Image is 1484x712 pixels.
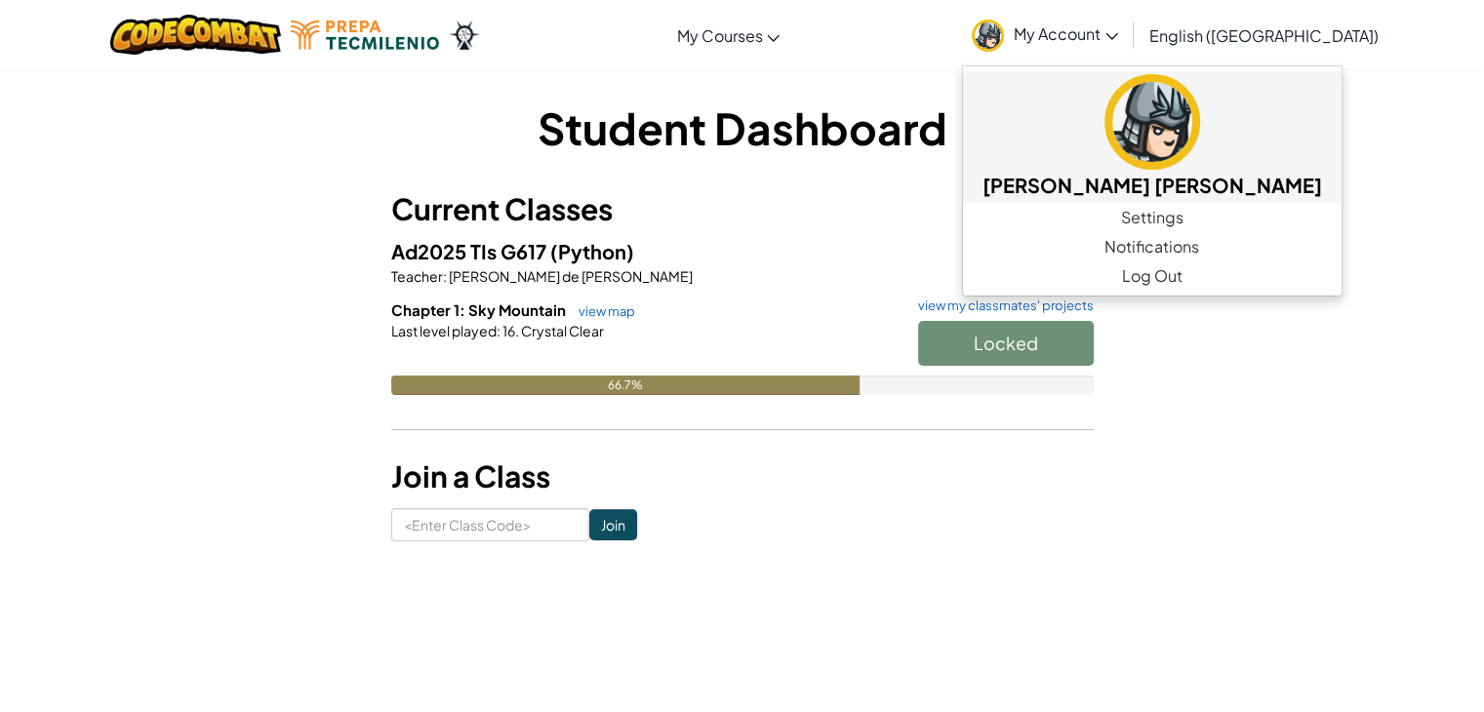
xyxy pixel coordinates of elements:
[443,267,447,285] span: :
[589,509,637,540] input: Join
[519,322,604,339] span: Crystal Clear
[391,300,569,319] span: Chapter 1: Sky Mountain
[391,455,1094,498] h3: Join a Class
[908,299,1094,312] a: view my classmates' projects
[569,303,635,319] a: view map
[291,20,439,50] img: Tecmilenio logo
[972,20,1004,52] img: avatar
[391,187,1094,231] h3: Current Classes
[391,267,443,285] span: Teacher
[391,98,1094,158] h1: Student Dashboard
[1149,25,1379,46] span: English ([GEOGRAPHIC_DATA])
[963,71,1342,203] a: [PERSON_NAME] [PERSON_NAME]
[391,508,589,541] input: <Enter Class Code>
[983,170,1322,200] h5: [PERSON_NAME] [PERSON_NAME]
[497,322,501,339] span: :
[666,9,789,61] a: My Courses
[963,261,1342,291] a: Log Out
[391,239,550,263] span: Ad2025 TIs G617
[391,322,497,339] span: Last level played
[1014,23,1118,44] span: My Account
[550,239,634,263] span: (Python)
[963,232,1342,261] a: Notifications
[963,203,1342,232] a: Settings
[110,15,281,55] img: CodeCombat logo
[1104,235,1199,258] span: Notifications
[1104,74,1200,170] img: avatar
[391,376,860,395] div: 66.7%
[501,322,519,339] span: 16.
[449,20,480,50] img: Ozaria
[447,267,693,285] span: [PERSON_NAME] de [PERSON_NAME]
[1140,9,1388,61] a: English ([GEOGRAPHIC_DATA])
[962,4,1128,65] a: My Account
[676,25,762,46] span: My Courses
